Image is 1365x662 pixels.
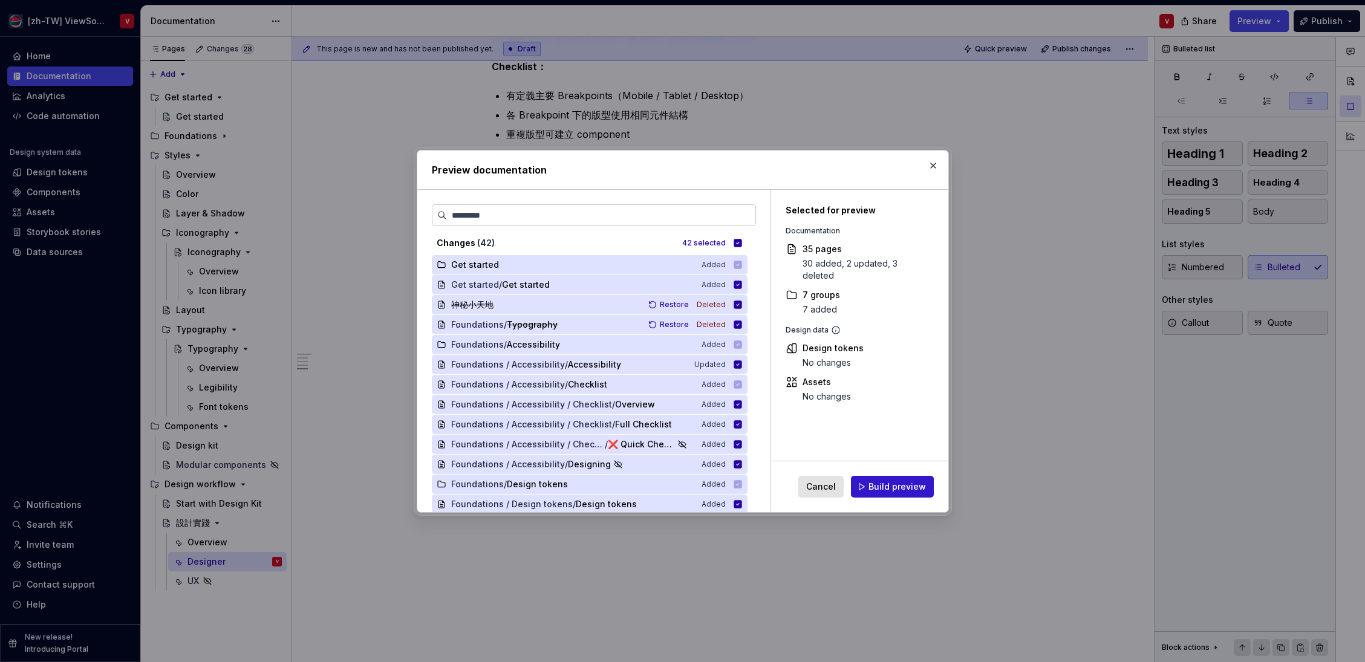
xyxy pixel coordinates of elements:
[803,342,864,354] div: Design tokens
[806,481,836,493] span: Cancel
[682,238,726,248] div: 42 selected
[786,226,928,236] div: Documentation
[645,319,694,331] button: Restore
[702,420,726,429] span: Added
[565,458,568,470] span: /
[612,418,615,430] span: /
[803,391,851,403] div: No changes
[507,319,558,331] span: Typography
[702,499,726,509] span: Added
[565,359,568,371] span: /
[803,303,840,316] div: 7 added
[451,299,494,311] span: 神秘小天地
[645,299,694,311] button: Restore
[573,498,576,510] span: /
[660,300,689,310] span: Restore
[798,476,844,498] button: Cancel
[868,481,926,493] span: Build preview
[607,438,675,450] span: ❌ Quick Checks
[615,398,655,411] span: Overview
[702,459,726,469] span: Added
[451,458,565,470] span: Foundations / Accessibility
[697,320,726,329] span: Deleted
[803,289,840,301] div: 7 groups
[786,325,928,335] div: Design data
[568,359,621,371] span: Accessibility
[851,476,934,498] button: Build preview
[451,398,612,411] span: Foundations / Accessibility / Checklist
[504,319,507,331] span: /
[803,258,928,282] div: 30 added, 2 updated, 3 deleted
[615,418,672,430] span: Full Checklist
[697,300,726,310] span: Deleted
[432,163,934,177] h2: Preview documentation
[437,237,675,249] div: Changes
[477,238,495,248] span: ( 42 )
[451,279,499,291] span: Get started
[576,498,637,510] span: Design tokens
[451,359,565,371] span: Foundations / Accessibility
[803,243,928,255] div: 35 pages
[568,458,611,470] span: Designing
[702,400,726,409] span: Added
[604,438,607,450] span: /
[451,438,605,450] span: Foundations / Accessibility / Checklist
[786,204,928,216] div: Selected for preview
[502,279,550,291] span: Get started
[451,319,504,331] span: Foundations
[702,440,726,449] span: Added
[803,357,864,369] div: No changes
[499,279,502,291] span: /
[702,280,726,290] span: Added
[694,360,726,369] span: Updated
[451,498,573,510] span: Foundations / Design tokens
[803,376,851,388] div: Assets
[660,320,689,329] span: Restore
[612,398,615,411] span: /
[451,418,612,430] span: Foundations / Accessibility / Checklist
